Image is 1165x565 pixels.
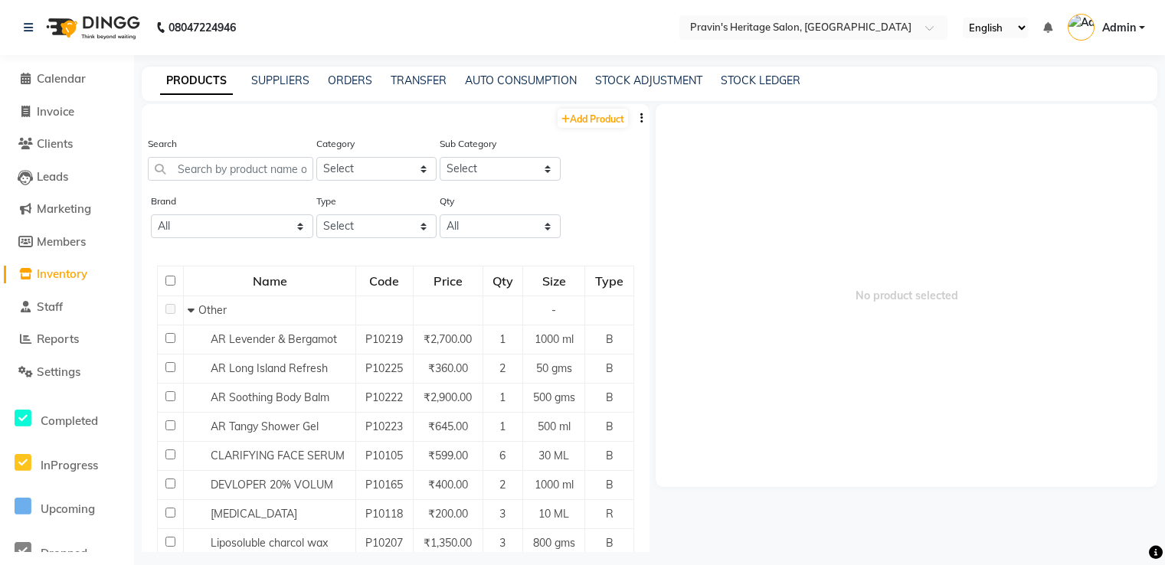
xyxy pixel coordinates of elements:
[211,536,328,550] span: Liposoluble charcol wax
[39,6,144,49] img: logo
[365,507,403,521] span: P10118
[606,449,614,462] span: B
[37,234,86,249] span: Members
[148,137,177,151] label: Search
[606,478,614,492] span: B
[211,332,337,346] span: AR Levender & Bergamot
[428,449,468,462] span: ₹599.00
[1068,14,1095,41] img: Admin
[428,507,468,521] span: ₹200.00
[37,71,86,86] span: Calendar
[535,332,574,346] span: 1000 ml
[37,169,68,184] span: Leads
[211,507,297,521] span: [MEDICAL_DATA]
[499,536,506,550] span: 3
[606,507,614,521] span: R
[4,136,130,153] a: Clients
[365,536,403,550] span: P10207
[428,361,468,375] span: ₹360.00
[4,364,130,381] a: Settings
[41,546,87,560] span: Dropped
[499,478,506,492] span: 2
[414,267,482,295] div: Price
[4,331,130,348] a: Reports
[41,501,95,516] span: Upcoming
[365,449,403,462] span: P10105
[4,266,130,283] a: Inventory
[538,420,571,433] span: 500 ml
[499,507,506,521] span: 3
[465,73,577,87] a: AUTO CONSUMPTION
[365,390,403,404] span: P10222
[499,449,506,462] span: 6
[499,390,506,404] span: 1
[365,361,403,375] span: P10225
[424,332,472,346] span: ₹2,700.00
[151,194,176,208] label: Brand
[656,104,1157,487] span: No product selected
[37,364,80,379] span: Settings
[440,137,496,151] label: Sub Category
[595,73,702,87] a: STOCK ADJUSTMENT
[188,303,198,317] span: Collapse Row
[391,73,447,87] a: TRANSFER
[365,420,403,433] span: P10223
[606,361,614,375] span: B
[440,194,454,208] label: Qty
[721,73,800,87] a: STOCK LEDGER
[4,299,130,316] a: Staff
[424,390,472,404] span: ₹2,900.00
[606,332,614,346] span: B
[357,267,412,295] div: Code
[365,332,403,346] span: P10219
[4,201,130,218] a: Marketing
[37,266,87,281] span: Inventory
[499,420,506,433] span: 1
[251,73,309,87] a: SUPPLIERS
[316,194,336,208] label: Type
[148,157,313,181] input: Search by product name or code
[198,303,227,317] span: Other
[428,420,468,433] span: ₹645.00
[533,536,575,550] span: 800 gms
[169,6,236,49] b: 08047224946
[211,420,319,433] span: AR Tangy Shower Gel
[37,136,73,151] span: Clients
[37,331,79,346] span: Reports
[185,267,355,295] div: Name
[4,103,130,121] a: Invoice
[533,390,575,404] span: 500 gms
[606,420,614,433] span: B
[524,267,584,295] div: Size
[606,390,614,404] span: B
[211,361,328,375] span: AR Long Island Refresh
[211,449,345,462] span: CLARIFYING FACE SERUM
[328,73,372,87] a: ORDERS
[316,137,355,151] label: Category
[365,478,403,492] span: P10165
[4,168,130,186] a: Leads
[558,109,628,128] a: Add Product
[538,449,569,462] span: 30 ML
[499,332,506,346] span: 1
[484,267,522,295] div: Qty
[4,70,130,88] a: Calendar
[536,361,572,375] span: 50 gms
[160,67,233,95] a: PRODUCTS
[211,390,329,404] span: AR Soothing Body Balm
[1102,20,1136,36] span: Admin
[4,234,130,251] a: Members
[424,536,472,550] span: ₹1,350.00
[41,458,98,472] span: InProgress
[499,361,506,375] span: 2
[211,478,333,492] span: DEVLOPER 20% VOLUM
[538,507,569,521] span: 10 ML
[37,201,91,216] span: Marketing
[428,478,468,492] span: ₹400.00
[535,478,574,492] span: 1000 ml
[41,413,98,428] span: Completed
[37,299,63,314] span: Staff
[606,536,614,550] span: B
[37,104,74,119] span: Invoice
[586,267,633,295] div: Type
